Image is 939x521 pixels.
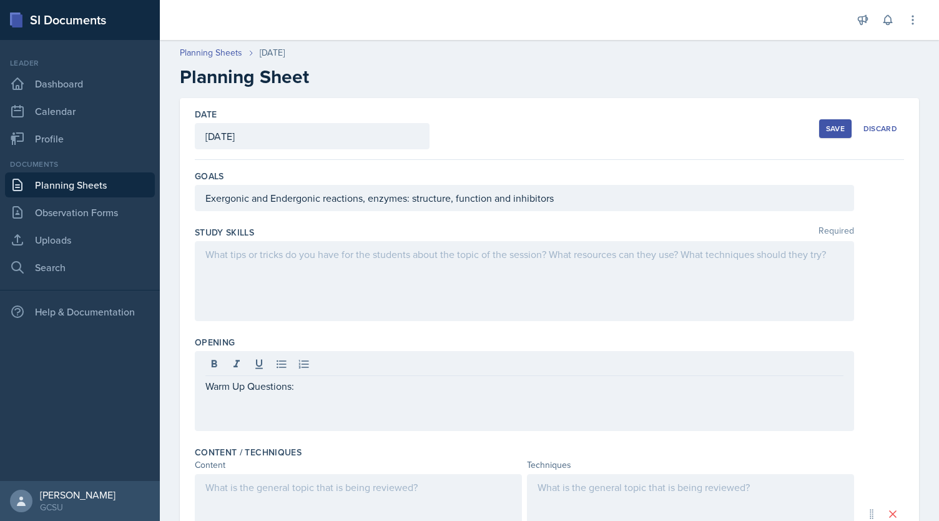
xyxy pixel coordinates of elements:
[863,124,897,134] div: Discard
[40,489,116,501] div: [PERSON_NAME]
[826,124,845,134] div: Save
[180,46,242,59] a: Planning Sheets
[5,299,155,324] div: Help & Documentation
[40,501,116,514] div: GCSU
[195,336,235,349] label: Opening
[5,99,155,124] a: Calendar
[527,459,854,472] div: Techniques
[5,172,155,197] a: Planning Sheets
[205,379,843,394] p: Warm Up Questions:
[819,226,854,239] span: Required
[5,126,155,151] a: Profile
[195,108,217,121] label: Date
[195,226,254,239] label: Study Skills
[260,46,285,59] div: [DATE]
[5,255,155,280] a: Search
[195,446,302,459] label: Content / Techniques
[5,200,155,225] a: Observation Forms
[5,227,155,252] a: Uploads
[857,119,904,138] button: Discard
[195,459,522,472] div: Content
[819,119,852,138] button: Save
[180,66,919,88] h2: Planning Sheet
[5,71,155,96] a: Dashboard
[195,170,224,182] label: Goals
[5,57,155,69] div: Leader
[205,191,843,206] p: Exergonic and Endergonic reactions, enzymes: structure, function and inhibitors
[5,159,155,170] div: Documents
